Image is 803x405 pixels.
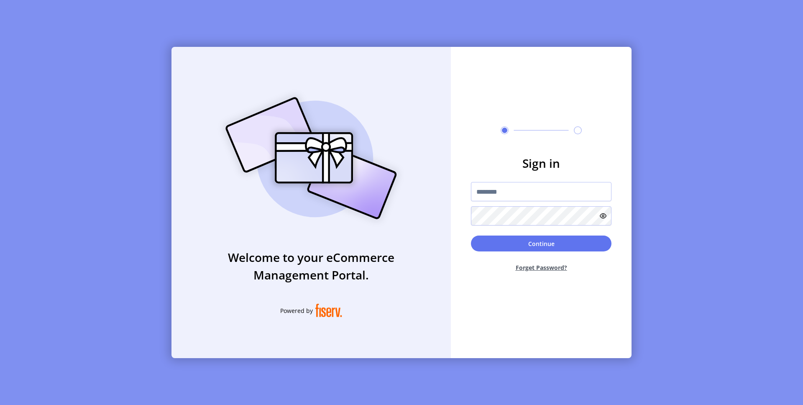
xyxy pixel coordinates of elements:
[471,154,611,172] h3: Sign in
[280,306,313,315] span: Powered by
[471,236,611,251] button: Continue
[171,249,451,284] h3: Welcome to your eCommerce Management Portal.
[471,256,611,279] button: Forget Password?
[213,88,409,228] img: card_Illustration.svg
